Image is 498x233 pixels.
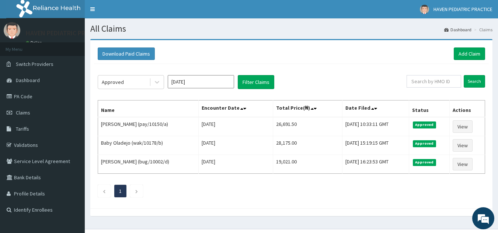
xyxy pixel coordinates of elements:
[98,136,199,155] td: Baby Oladejo (wak/10178/b)
[453,139,473,152] a: View
[14,37,30,55] img: d_794563401_company_1708531726252_794563401
[273,100,342,117] th: Total Price(₦)
[273,136,342,155] td: 28,175.00
[407,75,461,88] input: Search by HMO ID
[16,61,53,67] span: Switch Providers
[90,24,492,33] h1: All Claims
[98,117,199,136] td: [PERSON_NAME] (pay/10150/a)
[453,158,473,170] a: View
[238,75,274,89] button: Filter Claims
[102,188,106,194] a: Previous page
[168,75,234,88] input: Select Month and Year
[198,155,273,174] td: [DATE]
[472,27,492,33] li: Claims
[444,27,471,33] a: Dashboard
[342,155,409,174] td: [DATE] 16:23:53 GMT
[413,121,436,128] span: Approved
[16,77,40,84] span: Dashboard
[464,75,485,88] input: Search
[342,117,409,136] td: [DATE] 10:33:11 GMT
[454,47,485,60] a: Add Claim
[16,126,29,132] span: Tariffs
[4,22,20,39] img: User Image
[135,188,138,194] a: Next page
[198,136,273,155] td: [DATE]
[273,155,342,174] td: 19,021.00
[198,100,273,117] th: Encounter Date
[38,41,124,51] div: Chat with us now
[342,136,409,155] td: [DATE] 15:19:15 GMT
[450,100,485,117] th: Actions
[413,159,436,166] span: Approved
[453,120,473,133] a: View
[98,155,199,174] td: [PERSON_NAME] (bug/10002/d)
[273,117,342,136] td: 26,691.50
[26,40,43,45] a: Online
[26,30,105,36] p: HAVEN PEDIATRIC PRACTICE
[102,78,124,86] div: Approved
[4,155,140,181] textarea: Type your message and hit 'Enter'
[433,6,492,13] span: HAVEN PEDIATRIC PRACTICE
[198,117,273,136] td: [DATE]
[98,100,199,117] th: Name
[98,47,155,60] button: Download Paid Claims
[342,100,409,117] th: Date Filed
[119,188,122,194] a: Page 1 is your current page
[16,109,30,116] span: Claims
[420,5,429,14] img: User Image
[43,70,102,144] span: We're online!
[409,100,449,117] th: Status
[413,140,436,147] span: Approved
[121,4,139,21] div: Minimize live chat window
